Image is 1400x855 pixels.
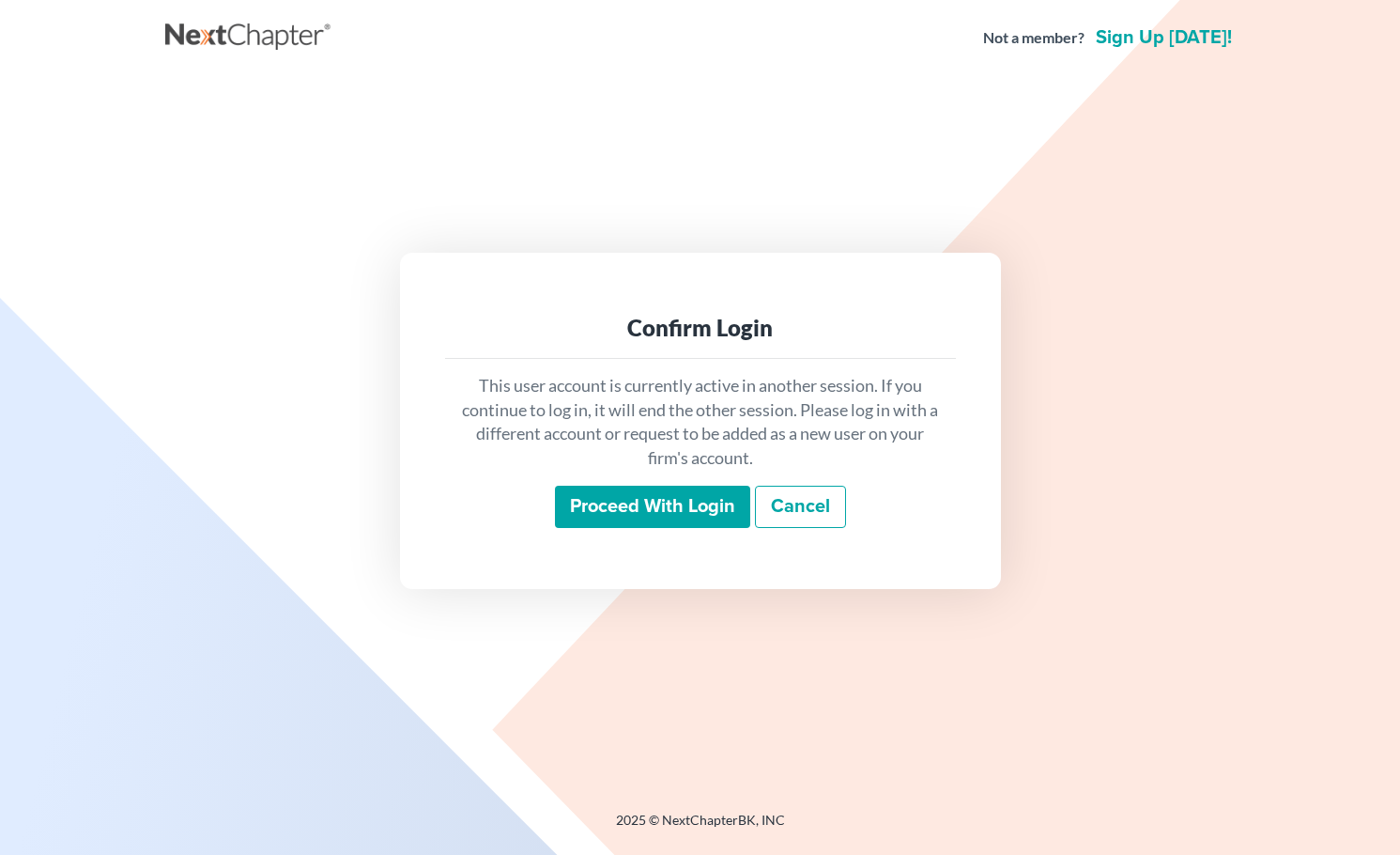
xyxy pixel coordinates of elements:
div: 2025 © NextChapterBK, INC [165,811,1236,845]
p: This user account is currently active in another session. If you continue to log in, it will end ... [460,374,941,471]
strong: Not a member? [983,27,1085,49]
a: Cancel [755,486,846,529]
div: Confirm Login [460,313,941,343]
input: Proceed with login [555,486,750,529]
a: Sign up [DATE]! [1092,28,1236,47]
